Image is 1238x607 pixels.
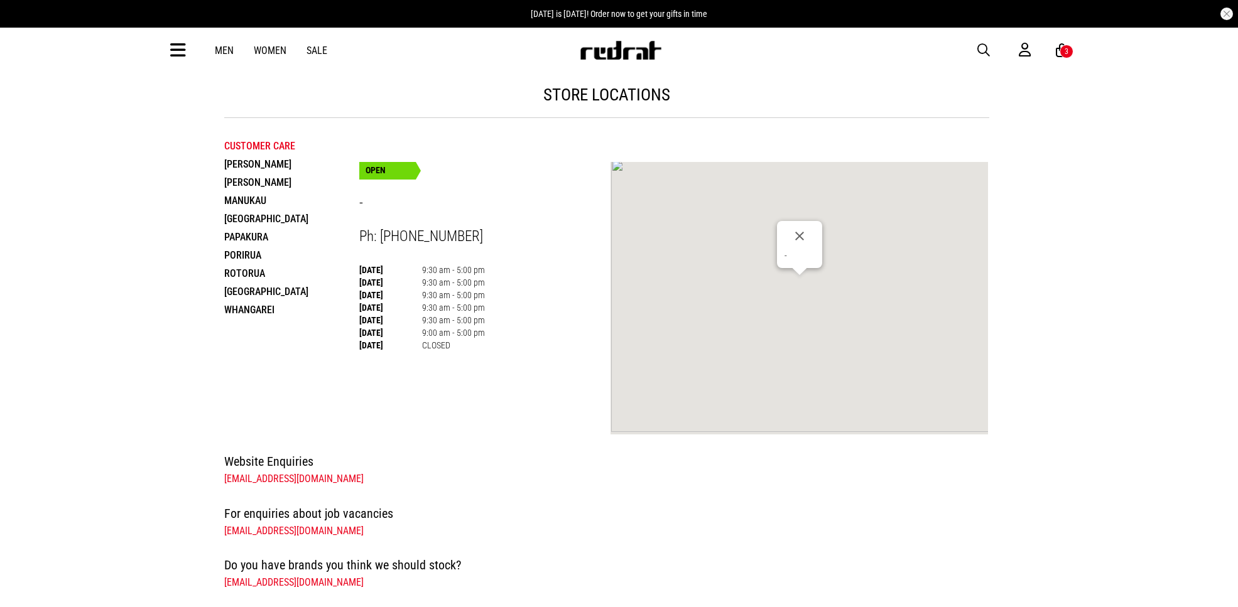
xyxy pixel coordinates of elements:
[224,246,359,264] li: Porirua
[359,314,422,326] th: [DATE]
[359,289,422,301] th: [DATE]
[422,326,485,339] td: 9:00 am - 5:00 pm
[359,162,416,180] div: OPEN
[422,264,485,276] td: 9:30 am - 5:00 pm
[359,326,422,339] th: [DATE]
[1056,44,1068,57] a: 3
[785,251,815,261] div: -
[224,451,989,471] h4: Website Enquiries
[224,473,364,485] a: [EMAIL_ADDRESS][DOMAIN_NAME]
[307,45,327,56] a: Sale
[224,155,359,173] li: [PERSON_NAME]
[224,576,364,588] a: [EMAIL_ADDRESS][DOMAIN_NAME]
[579,41,662,60] img: Redrat logo
[224,525,364,537] a: [EMAIL_ADDRESS][DOMAIN_NAME]
[1065,47,1068,56] div: 3
[422,276,485,289] td: 9:30 am - 5:00 pm
[422,289,485,301] td: 9:30 am - 5:00 pm
[531,9,707,19] span: [DATE] is [DATE]! Order now to get your gifts in time
[224,228,359,246] li: Papakura
[224,264,359,282] li: Rotorua
[224,301,359,319] li: Whangarei
[224,137,359,155] li: Customer Care
[224,555,989,575] h4: Do you have brands you think we should stock?
[359,339,422,352] th: [DATE]
[359,194,611,213] h3: -
[254,45,286,56] a: Women
[359,301,422,314] th: [DATE]
[215,45,234,56] a: Men
[422,339,485,352] td: CLOSED
[422,301,485,314] td: 9:30 am - 5:00 pm
[224,282,359,301] li: [GEOGRAPHIC_DATA]
[224,191,359,210] li: Manukau
[359,264,422,276] th: [DATE]
[224,503,989,524] h4: For enquiries about job vacancies
[224,85,989,105] h1: store locations
[422,314,485,326] td: 9:30 am - 5:00 pm
[359,228,483,245] span: Ph: [PHONE_NUMBER]
[224,173,359,191] li: [PERSON_NAME]
[224,210,359,228] li: [GEOGRAPHIC_DATA]
[359,276,422,289] th: [DATE]
[785,221,815,251] button: Close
